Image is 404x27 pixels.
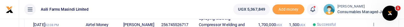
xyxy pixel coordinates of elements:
[231,4,272,15] li: Wallet ballance
[38,7,91,12] span: Asili Farms Masindi Limited
[45,23,59,27] small: 02:08 PM
[233,4,270,15] a: UGX 5,367,849
[337,9,399,15] span: Consumables managed-Joselyne
[382,6,398,21] iframe: Intercom live chat
[86,22,108,27] span: Airtel Money
[276,23,282,27] small: UGX
[258,22,282,27] span: 1,700,000
[272,4,304,15] span: Add money
[323,4,335,15] img: profile-user
[6,7,13,12] a: logo-small logo-large logo-large
[299,23,305,27] small: UGX
[238,6,265,13] span: UGX 5,367,849
[33,22,59,27] span: [DATE]
[6,6,13,13] img: logo-small
[323,4,399,15] a: profile-user [PERSON_NAME] Consumables managed-Joselyne
[272,7,304,11] a: Add money
[395,6,400,11] span: 1
[289,22,305,27] span: 1,500
[272,4,304,15] li: Toup your wallet
[123,22,154,27] span: [PERSON_NAME]
[337,4,399,9] small: [PERSON_NAME]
